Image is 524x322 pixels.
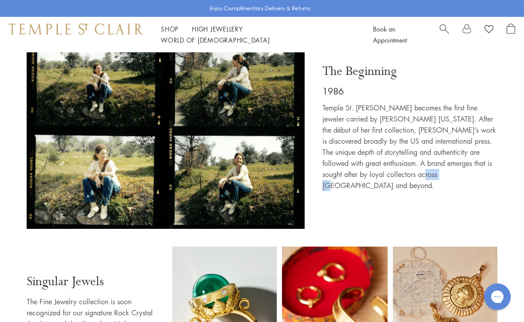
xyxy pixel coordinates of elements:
[192,24,243,33] a: High JewelleryHigh Jewellery
[440,24,449,46] a: Search
[9,24,143,34] img: Temple St. Clair
[480,280,515,313] iframe: Gorgias live chat messenger
[322,102,497,191] p: Temple St. [PERSON_NAME] becomes the first fine jeweler carried by [PERSON_NAME] [US_STATE]. Afte...
[161,24,353,46] nav: Main navigation
[484,24,493,37] a: View Wishlist
[373,24,407,44] a: Book an Appointment
[161,35,270,44] a: World of [DEMOGRAPHIC_DATA]World of [DEMOGRAPHIC_DATA]
[161,24,179,33] a: ShopShop
[507,24,515,46] a: Open Shopping Bag
[322,84,497,98] p: 1986
[210,4,310,13] p: Enjoy Complimentary Delivery & Returns
[27,274,163,290] p: Singular Jewels
[322,63,497,79] p: The Beginning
